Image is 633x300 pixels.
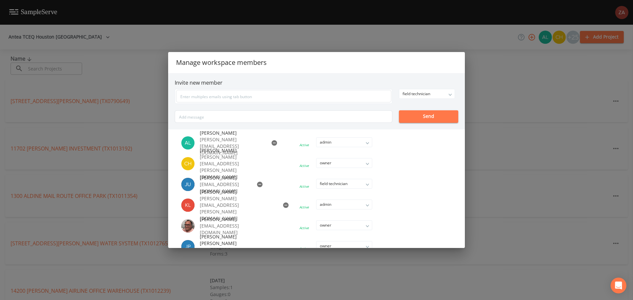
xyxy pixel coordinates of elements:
[200,223,249,236] p: [EMAIL_ADDRESS][DOMAIN_NAME]
[200,136,263,156] p: [PERSON_NAME][EMAIL_ADDRESS][DOMAIN_NAME]
[200,247,249,260] p: [EMAIL_ADDRESS][DOMAIN_NAME]
[181,178,200,191] div: Jude-Michael Tracy
[175,110,392,123] input: Add message
[399,110,458,123] button: Send
[181,157,195,170] img: c74b8b8b1c7a9d34f67c5e0ca157ed15
[200,154,275,180] p: [PERSON_NAME][EMAIL_ADDRESS][PERSON_NAME][DOMAIN_NAME]
[200,195,275,222] p: [PERSON_NAME][EMAIL_ADDRESS][PERSON_NAME][DOMAIN_NAME]
[181,136,200,150] div: Alaina Hahn
[316,221,372,230] div: owner
[200,147,275,154] span: [PERSON_NAME]
[316,241,372,251] div: owner
[611,278,626,293] div: Open Intercom Messenger
[299,226,309,230] div: Active
[181,240,200,253] div: Joshua gere Paul
[200,233,249,247] span: [PERSON_NAME] [PERSON_NAME]
[181,178,195,191] img: e300be8af800d45f31420dc47e872297
[200,189,275,195] span: [PERSON_NAME]
[176,90,391,102] input: Enter multiples emails using tab button
[181,240,195,253] img: 41241ef155101aa6d92a04480b0d0000
[200,175,249,181] span: [PERSON_NAME]
[316,158,372,168] div: owner
[200,216,249,223] span: [PERSON_NAME]
[181,199,195,212] img: 9c4450d90d3b8045b2e5fa62e4f92659
[181,157,200,170] div: Charles Medina
[181,219,200,232] div: Mike Franklin
[175,80,458,86] h6: Invite new member
[200,181,249,194] p: [EMAIL_ADDRESS][DOMAIN_NAME]
[299,163,309,168] div: Active
[200,130,263,136] span: [PERSON_NAME]
[181,199,200,212] div: Kler Teran
[399,89,455,98] div: field technician
[181,219,195,232] img: e2d790fa78825a4bb76dcb6ab311d44c
[168,52,465,73] h2: Manage workspace members
[181,136,195,150] img: 30a13df2a12044f58df5f6b7fda61338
